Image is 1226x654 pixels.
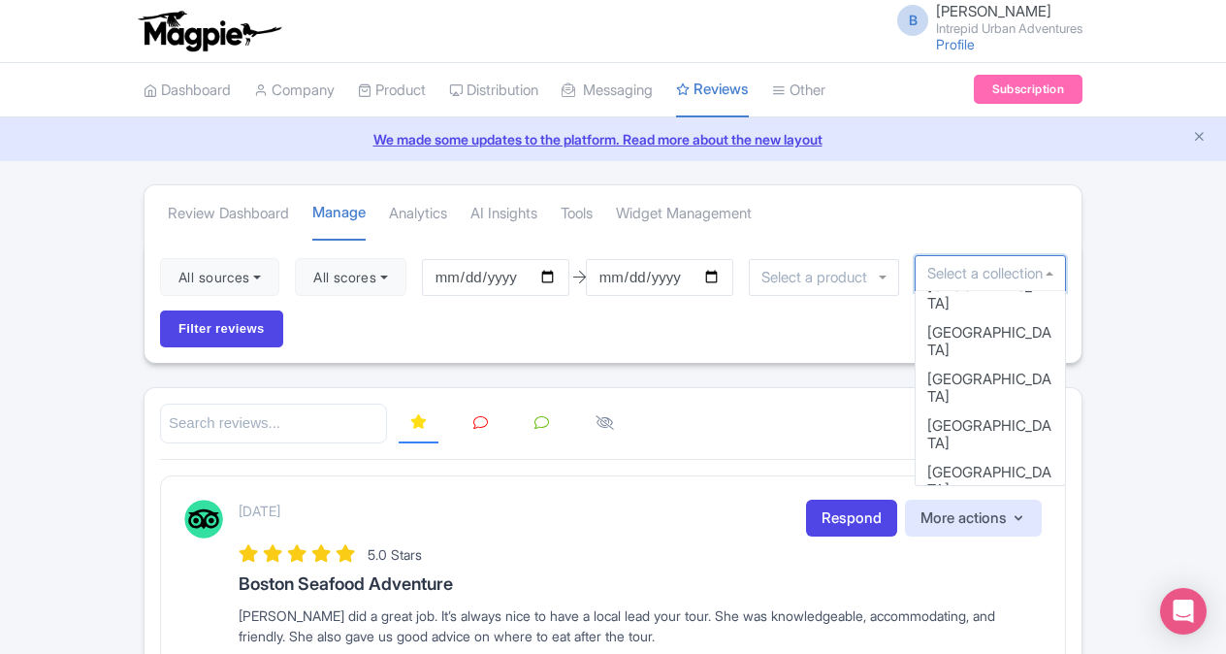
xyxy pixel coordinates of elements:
h3: Boston Seafood Adventure [239,574,1042,594]
a: Tools [561,187,593,241]
div: [PERSON_NAME] did a great job. It’s always nice to have a local lead your tour. She was knowledge... [239,605,1042,646]
a: Reviews [676,63,749,118]
a: Respond [806,500,897,538]
span: B [897,5,928,36]
a: Manage [312,186,366,242]
div: [GEOGRAPHIC_DATA] [916,272,1065,318]
input: Select a product [761,269,869,286]
input: Search reviews... [160,404,387,443]
button: More actions [905,500,1042,538]
a: Analytics [389,187,447,241]
div: Open Intercom Messenger [1160,588,1207,635]
img: Tripadvisor Logo [184,500,223,539]
input: Filter reviews [160,311,283,347]
img: logo-ab69f6fb50320c5b225c76a69d11143b.png [134,10,284,52]
span: 5.0 Stars [368,546,422,563]
small: Intrepid Urban Adventures [936,22,1082,35]
a: Company [254,64,335,117]
div: [GEOGRAPHIC_DATA] [916,318,1065,365]
a: Distribution [449,64,538,117]
button: All sources [160,258,279,297]
a: Other [772,64,825,117]
div: [GEOGRAPHIC_DATA] [916,365,1065,411]
a: Subscription [974,75,1082,104]
a: Messaging [562,64,653,117]
a: Dashboard [144,64,231,117]
span: [PERSON_NAME] [936,2,1051,20]
a: B [PERSON_NAME] Intrepid Urban Adventures [886,4,1082,35]
a: AI Insights [470,187,537,241]
p: [DATE] [239,501,280,521]
div: [GEOGRAPHIC_DATA] [916,411,1065,458]
a: Review Dashboard [168,187,289,241]
a: Widget Management [616,187,752,241]
div: [GEOGRAPHIC_DATA] [916,458,1065,505]
input: Select a collection [927,265,1047,282]
button: All scores [295,258,406,297]
a: Profile [936,36,975,52]
a: We made some updates to the platform. Read more about the new layout [12,129,1214,149]
a: Product [358,64,426,117]
button: Close announcement [1192,127,1207,149]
